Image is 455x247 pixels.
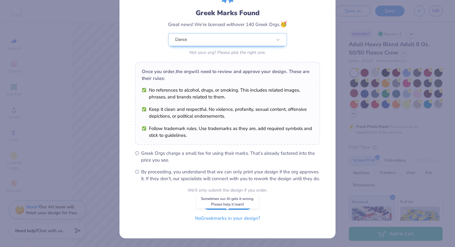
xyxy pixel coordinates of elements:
[168,8,287,18] div: Greek Marks Found
[168,49,287,56] div: Not your org? Please pick the right one.
[188,187,267,193] div: We’ll only submit the design if you order.
[141,168,320,182] span: By proceeding, you understand that we can only print your design if the org approves it. If they ...
[168,20,287,28] div: Great news! We’re licensed with over 140 Greek Orgs.
[280,20,287,28] span: 🥳
[142,87,313,100] li: No references to alcohol, drugs, or smoking. This includes related images, phrases, and brands re...
[142,68,313,82] div: Once you order, the org will need to review and approve your design. These are their rules:
[190,212,266,225] button: NoGreekmarks in your design?
[142,106,313,119] li: Keep it clean and respectful. No violence, profanity, sexual content, offensive depictions, or po...
[142,125,313,139] li: Follow trademark rules. Use trademarks as they are, add required symbols and stick to guidelines.
[141,150,320,163] span: Greek Orgs charge a small fee for using their marks. That’s already factored into the price you see.
[197,194,258,209] div: Sometimes our AI gets it wrong. Please help it learn!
